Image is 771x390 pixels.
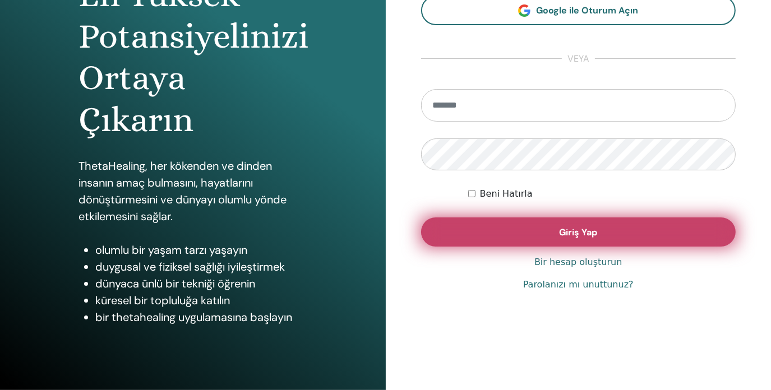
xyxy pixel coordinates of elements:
[468,187,736,201] div: Beni süresiz olarak veya manuel olarak çıkış yapana kadar kimlik doğrulamalı tut
[95,293,230,308] font: küresel bir topluluğa katılın
[567,53,589,64] font: veya
[480,188,533,199] font: Beni Hatırla
[534,256,622,269] a: Bir hesap oluşturun
[95,259,285,274] font: duygusal ve fiziksel sağlığı iyileştirmek
[95,310,292,324] font: bir thetahealing uygulamasına başlayın
[79,159,287,224] font: ThetaHealing, her kökenden ve dinden insanın amaç bulmasını, hayatlarını dönüştürmesini ve dünyay...
[523,279,634,290] font: Parolanızı mı unuttunuz?
[559,226,597,238] font: Giriş Yap
[523,278,634,291] a: Parolanızı mı unuttunuz?
[421,217,736,247] button: Giriş Yap
[95,243,247,257] font: olumlu bir yaşam tarzı yaşayın
[534,257,622,267] font: Bir hesap oluşturun
[95,276,255,291] font: dünyaca ünlü bir tekniği öğrenin
[536,4,638,16] font: Google ile Oturum Açın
